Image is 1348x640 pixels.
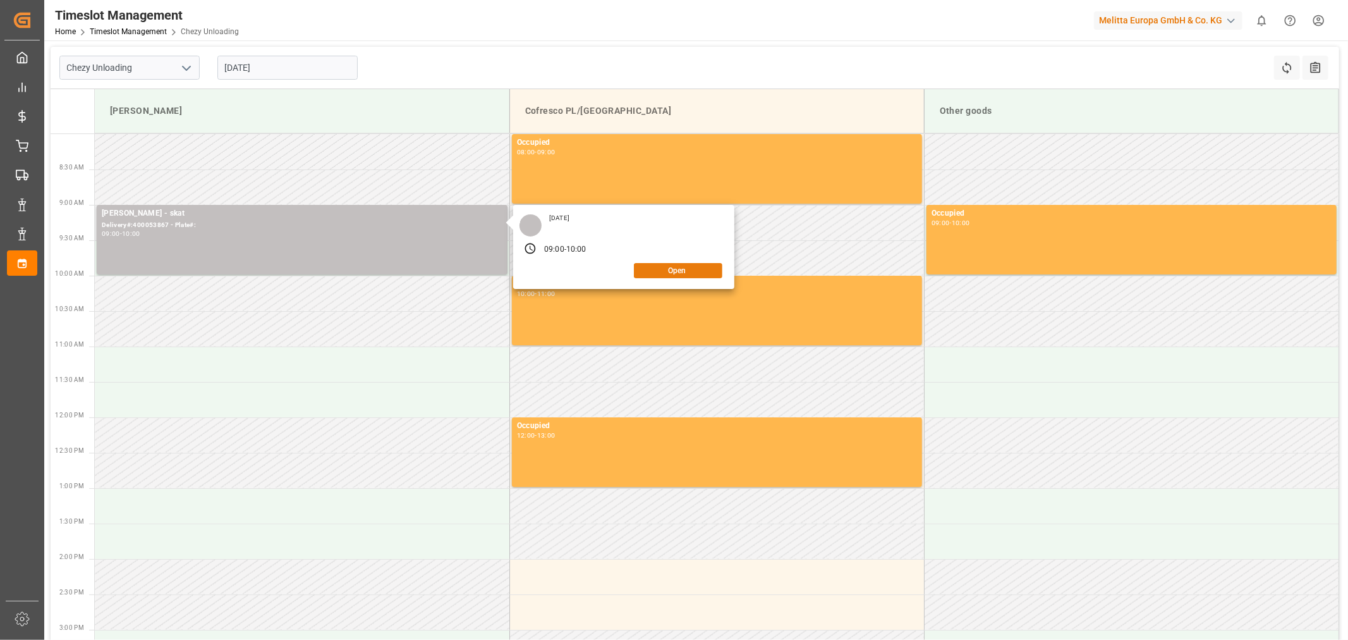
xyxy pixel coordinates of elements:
[90,27,167,36] a: Timeslot Management
[517,433,535,438] div: 12:00
[176,58,195,78] button: open menu
[59,553,84,560] span: 2:00 PM
[59,624,84,631] span: 3:00 PM
[55,27,76,36] a: Home
[544,244,564,255] div: 09:00
[105,99,499,123] div: [PERSON_NAME]
[55,412,84,419] span: 12:00 PM
[55,270,84,277] span: 10:00 AM
[537,433,556,438] div: 13:00
[59,589,84,596] span: 2:30 PM
[545,214,574,223] div: [DATE]
[55,341,84,348] span: 11:00 AM
[517,291,535,297] div: 10:00
[102,207,502,220] div: [PERSON_NAME] - skat
[932,207,1332,220] div: Occupied
[952,220,970,226] div: 10:00
[122,231,140,237] div: 10:00
[517,420,917,433] div: Occupied
[59,56,200,80] input: Type to search/select
[537,291,556,297] div: 11:00
[59,483,84,489] span: 1:00 PM
[55,376,84,383] span: 11:30 AM
[950,220,952,226] div: -
[932,220,950,226] div: 09:00
[520,99,914,123] div: Cofresco PL/[GEOGRAPHIC_DATA]
[1094,8,1248,32] button: Melitta Europa GmbH & Co. KG
[535,149,537,155] div: -
[55,305,84,312] span: 10:30 AM
[102,220,502,231] div: Delivery#:400053867 - Plate#:
[120,231,122,237] div: -
[59,199,84,206] span: 9:00 AM
[59,164,84,171] span: 8:30 AM
[935,99,1328,123] div: Other goods
[55,6,239,25] div: Timeslot Management
[59,518,84,525] span: 1:30 PM
[1094,11,1242,30] div: Melitta Europa GmbH & Co. KG
[634,263,722,278] button: Open
[55,447,84,454] span: 12:30 PM
[1276,6,1304,35] button: Help Center
[535,291,537,297] div: -
[537,149,556,155] div: 09:00
[535,433,537,438] div: -
[517,137,917,149] div: Occupied
[517,149,535,155] div: 08:00
[564,244,566,255] div: -
[217,56,358,80] input: DD-MM-YYYY
[59,235,84,242] span: 9:30 AM
[102,231,120,237] div: 09:00
[1248,6,1276,35] button: show 0 new notifications
[566,244,586,255] div: 10:00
